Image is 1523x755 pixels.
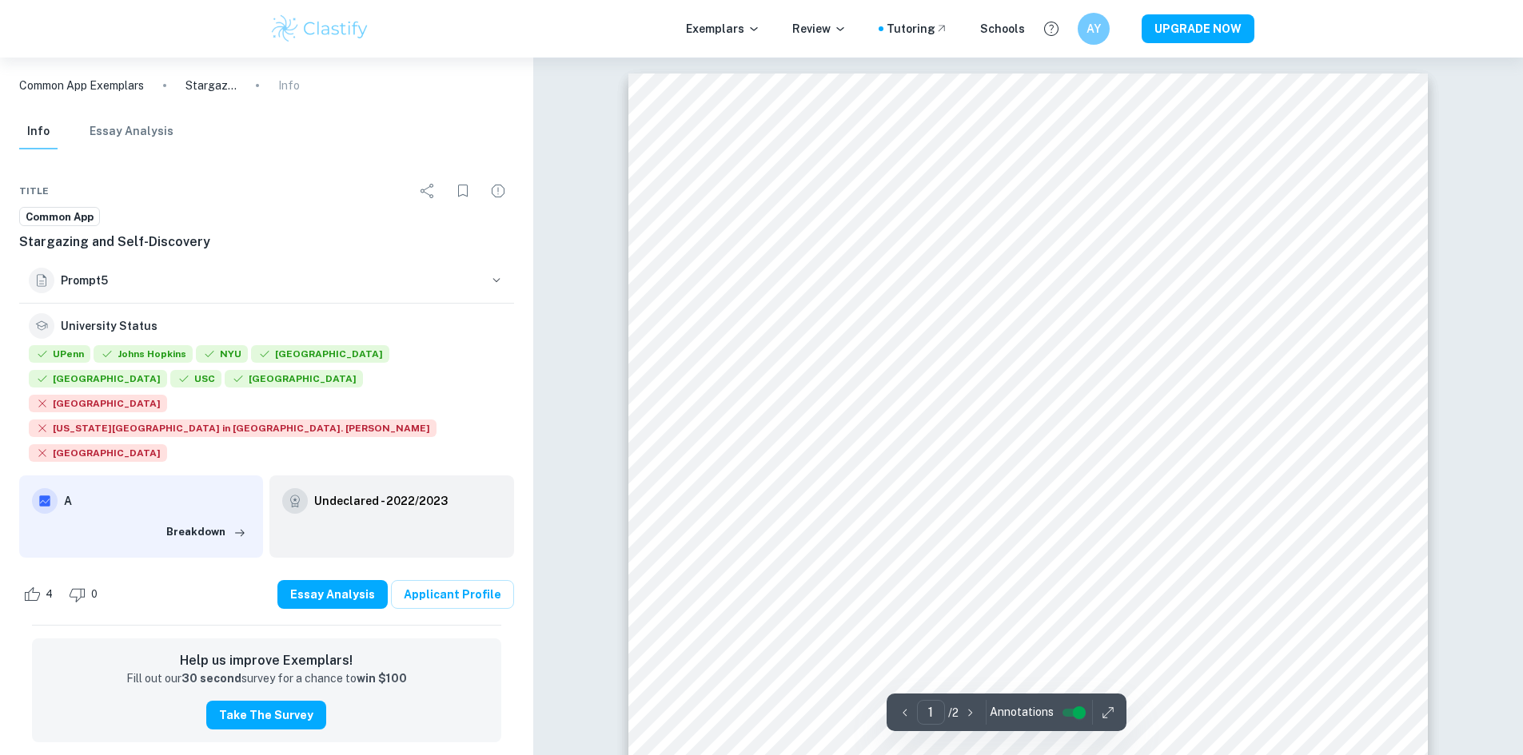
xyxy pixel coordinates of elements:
[391,580,514,609] a: Applicant Profile
[61,272,482,289] h6: Prompt 5
[447,175,479,207] div: Bookmark
[126,670,407,688] p: Fill out our survey for a chance to
[29,345,90,367] div: Accepted: University of Pennsylvania
[314,492,448,510] h6: Undeclared - 2022/2023
[162,520,250,544] button: Breakdown
[29,419,437,437] span: [US_STATE][GEOGRAPHIC_DATA] in [GEOGRAPHIC_DATA]. [PERSON_NAME]
[170,370,221,387] span: USC
[19,77,144,94] a: Common App Exemplars
[82,586,106,602] span: 0
[61,317,157,335] h6: University Status
[65,582,106,607] div: Dislike
[225,370,363,387] span: [GEOGRAPHIC_DATA]
[90,114,173,149] button: Essay Analysis
[225,370,363,391] div: Accepted: The Tulane University of New Orleans
[29,444,167,466] div: Rejected: Vanderbilt University
[1078,13,1110,45] button: AY
[19,258,514,303] button: Prompt5
[196,345,248,363] span: NYU
[29,444,167,462] span: [GEOGRAPHIC_DATA]
[19,232,514,252] h6: Stargazing and Self-Discovery
[251,345,389,367] div: Accepted: Brown University
[980,20,1025,38] a: Schools
[19,184,49,198] span: Title
[357,672,407,685] strong: win $100
[181,672,241,685] strong: 30 second
[887,20,948,38] a: Tutoring
[269,13,371,45] img: Clastify logo
[990,704,1054,721] span: Annotations
[206,701,326,729] button: Take the Survey
[29,345,90,363] span: UPenn
[29,395,167,412] span: [GEOGRAPHIC_DATA]
[948,704,959,721] p: / 2
[196,345,248,367] div: Accepted: New York University
[29,395,167,416] div: Rejected: Columbia University
[278,77,300,94] p: Info
[29,370,167,387] span: [GEOGRAPHIC_DATA]
[1142,14,1254,43] button: UPGRADE NOW
[29,370,167,391] div: Accepted: Boston University
[94,345,193,367] div: Accepted: Johns Hopkins University
[64,492,250,510] h6: A
[792,20,847,38] p: Review
[185,77,237,94] p: Stargazing and Self-Discovery
[19,114,58,149] button: Info
[37,586,62,602] span: 4
[251,345,389,363] span: [GEOGRAPHIC_DATA]
[19,207,100,227] a: Common App
[19,582,62,607] div: Like
[412,175,444,207] div: Share
[170,370,221,391] div: Accepted: University of Southern California
[482,175,514,207] div: Report issue
[45,651,488,670] h6: Help us improve Exemplars!
[20,209,99,225] span: Common App
[314,488,448,514] a: Undeclared - 2022/2023
[277,580,388,609] button: Essay Analysis
[1084,20,1102,38] h6: AY
[1038,15,1065,42] button: Help and Feedback
[686,20,760,38] p: Exemplars
[94,345,193,363] span: Johns Hopkins
[29,419,437,441] div: Rejected: Washington University in St. Louis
